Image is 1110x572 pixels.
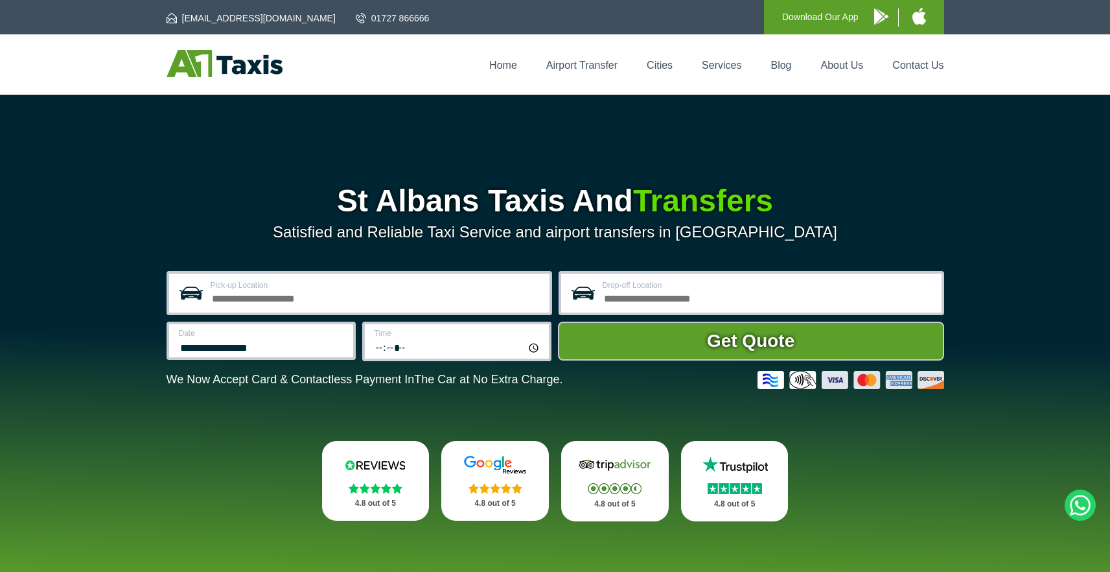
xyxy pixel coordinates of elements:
a: Home [489,60,517,71]
p: Satisfied and Reliable Taxi Service and airport transfers in [GEOGRAPHIC_DATA] [167,223,944,241]
label: Drop-off Location [603,281,934,289]
img: Google [456,455,534,475]
a: 01727 866666 [356,12,430,25]
a: Cities [647,60,673,71]
a: Reviews.io Stars 4.8 out of 5 [322,441,430,521]
a: Contact Us [892,60,943,71]
label: Pick-up Location [211,281,542,289]
img: A1 Taxis Android App [874,8,888,25]
a: Trustpilot Stars 4.8 out of 5 [681,441,789,521]
img: Reviews.io [336,455,414,475]
p: 4.8 out of 5 [456,495,535,512]
p: Download Our App [782,9,859,25]
span: Transfers [633,184,773,218]
p: 4.8 out of 5 [695,496,774,512]
h1: St Albans Taxis And [167,185,944,217]
label: Time [375,329,541,337]
p: 4.8 out of 5 [575,496,654,512]
button: Get Quote [558,322,944,361]
img: Stars [468,483,522,494]
a: Airport Transfer [546,60,618,71]
a: [EMAIL_ADDRESS][DOMAIN_NAME] [167,12,336,25]
label: Date [179,329,345,337]
img: A1 Taxis iPhone App [912,8,926,25]
a: Blog [770,60,791,71]
img: Stars [349,483,402,494]
img: Credit And Debit Cards [757,371,944,389]
a: Services [702,60,741,71]
p: We Now Accept Card & Contactless Payment In [167,373,563,387]
a: Google Stars 4.8 out of 5 [441,441,549,521]
a: About Us [821,60,864,71]
img: Tripadvisor [576,455,654,475]
span: The Car at No Extra Charge. [414,373,562,386]
img: Stars [588,483,642,494]
img: A1 Taxis St Albans LTD [167,50,283,77]
p: 4.8 out of 5 [336,495,415,512]
img: Stars [708,483,762,494]
img: Trustpilot [696,455,774,475]
a: Tripadvisor Stars 4.8 out of 5 [561,441,669,521]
